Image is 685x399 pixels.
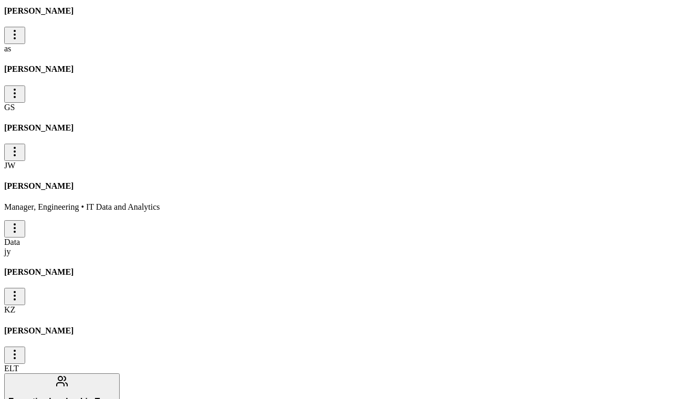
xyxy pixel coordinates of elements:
[4,364,19,373] span: ELT
[4,6,681,16] h4: [PERSON_NAME]
[4,103,15,112] span: GS
[4,238,20,246] span: Data
[4,247,10,256] span: jy
[4,202,681,212] p: Manager, Engineering • IT Data and Analytics
[4,64,681,74] h4: [PERSON_NAME]
[4,44,11,53] span: as
[4,326,681,336] h4: [PERSON_NAME]
[4,267,681,277] h4: [PERSON_NAME]
[4,181,681,191] h4: [PERSON_NAME]
[4,123,681,133] h4: [PERSON_NAME]
[4,161,15,170] span: JW
[4,305,15,314] span: KZ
